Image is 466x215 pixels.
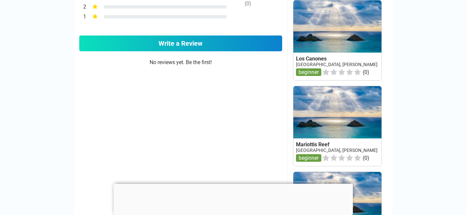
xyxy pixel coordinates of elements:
div: 2 [79,3,86,12]
iframe: Advertisement [113,184,353,213]
div: ( 0 ) [223,0,273,7]
iframe: Sign in with Google Dialog [331,7,459,96]
a: Write a Review [79,36,282,51]
div: 1 [79,13,86,21]
div: No reviews yet. Be the first! [79,59,282,98]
